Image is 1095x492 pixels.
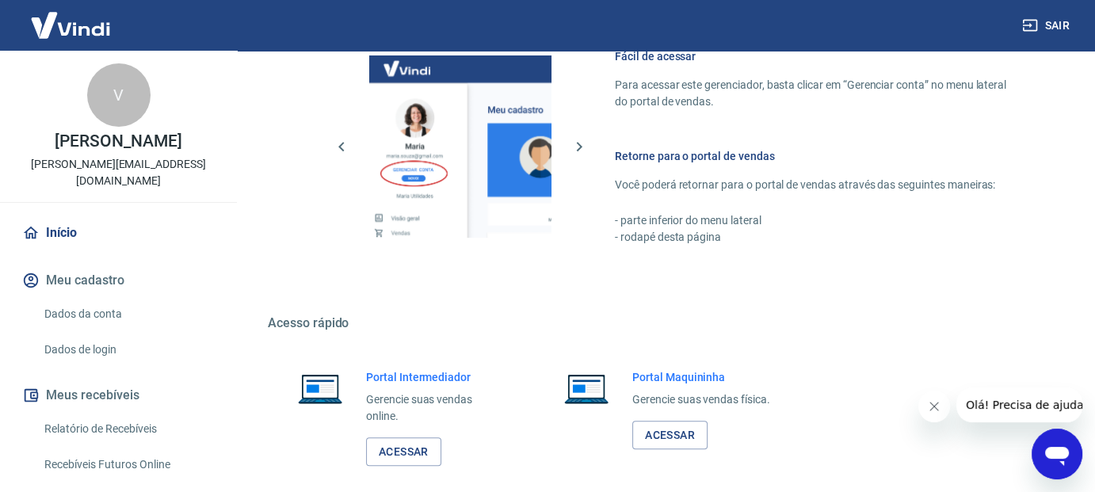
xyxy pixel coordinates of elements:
[19,215,218,250] a: Início
[615,212,1019,229] p: - parte inferior do menu lateral
[1019,11,1076,40] button: Sair
[1032,429,1082,479] iframe: Botão para abrir a janela de mensagens
[366,369,506,385] h6: Portal Intermediador
[369,55,551,238] img: Imagem da dashboard mostrando o botão de gerenciar conta na sidebar no lado esquerdo
[87,63,151,127] div: V
[19,263,218,298] button: Meu cadastro
[615,48,1019,64] h6: Fácil de acessar
[615,77,1019,110] p: Para acessar este gerenciador, basta clicar em “Gerenciar conta” no menu lateral do portal de ven...
[632,421,708,450] a: Acessar
[956,387,1082,422] iframe: Mensagem da empresa
[632,369,770,385] h6: Portal Maquininha
[19,1,122,49] img: Vindi
[632,391,770,408] p: Gerencie suas vendas física.
[615,229,1019,246] p: - rodapé desta página
[19,378,218,413] button: Meus recebíveis
[268,315,1057,331] h5: Acesso rápido
[38,448,218,481] a: Recebíveis Futuros Online
[366,437,441,467] a: Acessar
[366,391,506,425] p: Gerencie suas vendas online.
[38,298,218,330] a: Dados da conta
[918,391,950,422] iframe: Fechar mensagem
[38,334,218,366] a: Dados de login
[615,177,1019,193] p: Você poderá retornar para o portal de vendas através das seguintes maneiras:
[13,156,224,189] p: [PERSON_NAME][EMAIL_ADDRESS][DOMAIN_NAME]
[287,369,353,407] img: Imagem de um notebook aberto
[615,148,1019,164] h6: Retorne para o portal de vendas
[553,369,620,407] img: Imagem de um notebook aberto
[55,133,181,150] p: [PERSON_NAME]
[38,413,218,445] a: Relatório de Recebíveis
[10,11,133,24] span: Olá! Precisa de ajuda?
